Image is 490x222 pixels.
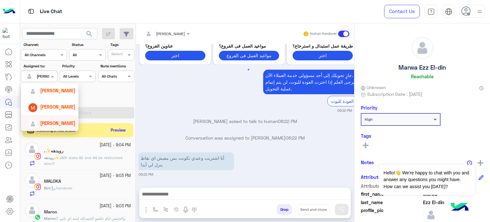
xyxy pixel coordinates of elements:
[34,214,41,220] img: WhatsApp
[85,30,93,38] span: search
[263,70,359,94] p: 23/9/2025, 6:22 PM
[108,126,129,135] button: Preview
[338,206,345,213] img: send message
[44,155,122,166] span: Will sizes 42 and 44 be restocked soon?
[361,199,422,206] span: last_name
[40,7,62,16] p: Live Chat
[34,153,41,159] img: Instagram
[28,119,37,128] img: defaultAdmin.png
[310,31,337,36] small: Human Handover
[145,51,205,60] button: اختر
[361,174,383,180] h6: Attributes
[25,72,34,81] img: defaultAdmin.png
[142,206,150,214] img: send attachment
[182,206,189,214] img: send voice note
[297,204,330,215] button: Send and close
[25,142,39,157] img: defaultAdmin.png
[361,133,484,139] h6: Tags
[412,37,433,59] img: defaultAdmin.png
[100,203,131,209] small: [DATE] - 9:03 PM
[100,142,131,148] small: [DATE] - 9:04 PM
[277,204,292,215] button: Drop
[145,42,205,49] p: عناوين الفروع؟
[245,66,252,73] button: 1 of 1
[51,186,72,190] span: handover
[28,87,37,96] img: defaultAdmin.png
[138,118,352,125] p: [PERSON_NAME] asked to talk to human
[138,134,352,141] p: Conversation was assigned to [PERSON_NAME]
[411,73,434,79] h6: Reachable
[219,51,279,60] button: مواعيد العمل فى الفروع
[384,5,420,18] a: Contact Us
[278,119,297,124] span: 06:22 PM
[327,96,357,106] div: العودة للبوت
[44,216,56,221] b: :
[24,63,56,69] label: Assigned to:
[28,103,37,112] img: ACg8ocLGW7_pVBsNxKOb5fUWmw7xcHXwEWevQ29UkHJiLExJie2bMw=s96-c
[44,209,57,215] h5: Maroo
[171,204,182,215] button: create order
[476,8,484,16] img: profile
[337,108,352,113] small: 06:22 PM
[293,51,353,60] button: اختر
[293,42,353,49] p: طريقة عمل استبدال و استرجاع؟
[44,179,61,184] h5: MALOKA
[174,207,179,212] img: create order
[40,120,75,126] span: [PERSON_NAME]
[219,42,279,49] p: مواعيد العمل فى الفروع؟
[286,135,305,141] span: 06:22 PM
[425,5,437,18] a: tab
[40,104,75,110] span: [PERSON_NAME]
[361,84,386,91] span: Unknown
[21,83,78,131] ng-dropdown-panel: Options list
[138,172,153,177] small: 06:22 PM
[27,7,35,15] img: tab
[192,207,197,212] img: make a call
[25,173,39,187] img: defaultAdmin.png
[110,51,123,58] div: Select
[398,64,446,71] h5: Marwa Ezz El-din
[163,207,168,212] img: Trigger scenario
[110,42,134,48] label: Tags
[44,216,56,221] span: Maroo
[44,186,50,190] span: Bot
[361,159,374,165] h6: Notes
[365,117,373,122] b: High
[25,203,39,218] img: defaultAdmin.png
[153,207,158,212] img: select flow
[423,199,484,206] span: Ezz El-din
[44,148,63,154] h5: رويدهه✨.
[82,28,97,42] button: search
[40,88,75,93] span: [PERSON_NAME]
[34,184,41,190] img: Instagram
[156,31,185,36] span: [PERSON_NAME]
[44,155,60,160] span: رويدهه✨.
[3,5,15,18] img: Logo
[161,204,171,215] button: Trigger scenario
[478,160,483,166] img: add
[449,196,471,219] img: hulul-logo.png
[361,183,422,189] span: Attribute Name
[427,8,435,15] img: tab
[44,155,61,160] b: :
[44,186,51,190] b: :
[361,191,422,197] span: first_name
[367,91,422,97] span: Subscription Date : [DATE]
[379,165,475,195] span: Hello!👋 We're happy to chat with you and answer any questions you might have. How can we assist y...
[361,207,422,222] span: profile_pic
[445,8,452,15] img: tab
[56,216,125,221] span: والخمس ايام خلصو الحمدلله لسه اي تاني ؟
[138,152,234,170] p: 23/9/2025, 6:22 PM
[3,28,14,39] img: 919860931428189
[100,63,133,69] label: Note mentions
[150,204,161,215] button: select flow
[62,63,95,69] label: Priority
[24,42,66,48] label: Channel:
[361,105,377,111] h6: Priority
[100,173,131,179] small: [DATE] - 9:03 PM
[72,42,105,48] label: Status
